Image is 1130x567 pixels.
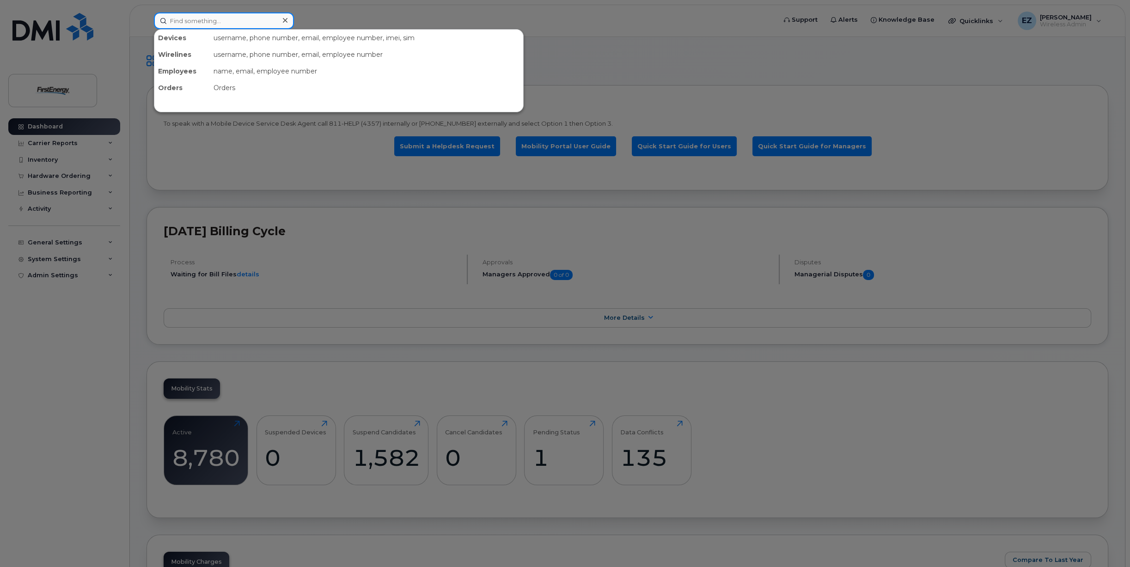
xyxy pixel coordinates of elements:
div: Orders [210,79,523,96]
div: username, phone number, email, employee number, imei, sim [210,30,523,46]
div: Devices [154,30,210,46]
div: name, email, employee number [210,63,523,79]
div: Employees [154,63,210,79]
div: username, phone number, email, employee number [210,46,523,63]
div: Orders [154,79,210,96]
div: Wirelines [154,46,210,63]
iframe: Messenger Launcher [1090,527,1123,560]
